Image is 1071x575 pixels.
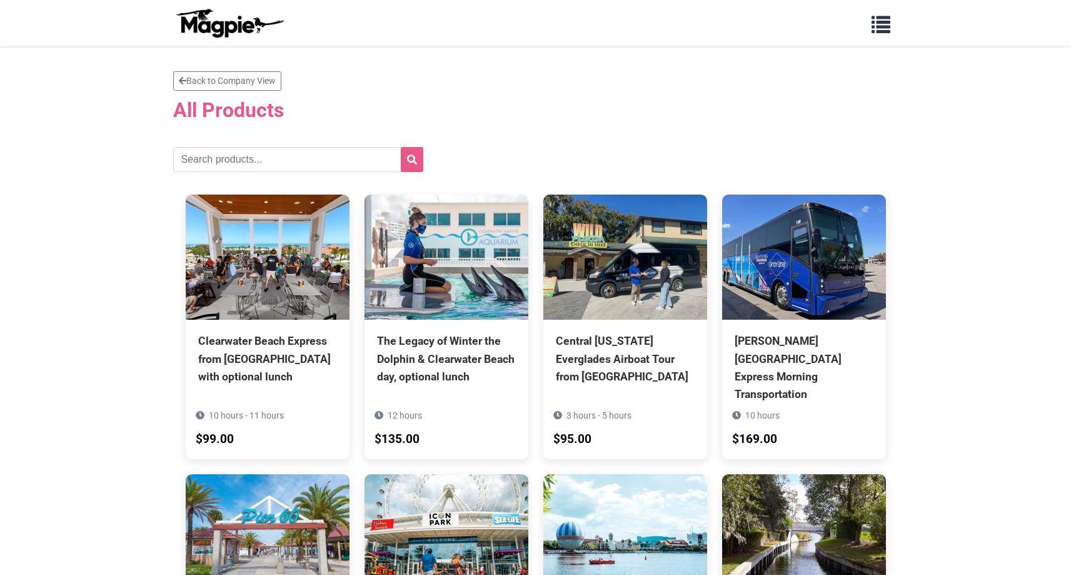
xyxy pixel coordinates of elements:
a: Back to Company View [173,71,281,91]
a: Central [US_STATE] Everglades Airboat Tour from [GEOGRAPHIC_DATA] 3 hours - 5 hours $95.00 [543,195,707,441]
span: 12 hours [388,410,422,420]
img: The Legacy of Winter the Dolphin & Clearwater Beach day, optional lunch [365,195,528,320]
h2: All Products [173,98,898,122]
a: The Legacy of Winter the Dolphin & Clearwater Beach day, optional lunch 12 hours $135.00 [365,195,528,441]
div: [PERSON_NAME][GEOGRAPHIC_DATA] Express Morning Transportation [735,332,873,403]
span: 10 hours [745,410,780,420]
div: Clearwater Beach Express from [GEOGRAPHIC_DATA] with optional lunch [198,332,337,385]
div: $135.00 [375,430,420,449]
span: 3 hours - 5 hours [566,410,631,420]
input: Search products... [173,147,423,172]
a: [PERSON_NAME][GEOGRAPHIC_DATA] Express Morning Transportation 10 hours $169.00 [722,195,886,459]
div: $99.00 [196,430,234,449]
img: Kennedy Space Center Express Morning Transportation [722,195,886,320]
img: logo-ab69f6fb50320c5b225c76a69d11143b.png [173,8,286,38]
span: 10 hours - 11 hours [209,410,284,420]
div: Central [US_STATE] Everglades Airboat Tour from [GEOGRAPHIC_DATA] [556,332,695,385]
img: Central Florida Everglades Airboat Tour from Orlando [543,195,707,320]
div: $169.00 [732,430,777,449]
img: Clearwater Beach Express from Kissimmee with optional lunch [186,195,349,320]
div: $95.00 [553,430,591,449]
div: The Legacy of Winter the Dolphin & Clearwater Beach day, optional lunch [377,332,516,385]
a: Clearwater Beach Express from [GEOGRAPHIC_DATA] with optional lunch 10 hours - 11 hours $99.00 [186,195,349,441]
